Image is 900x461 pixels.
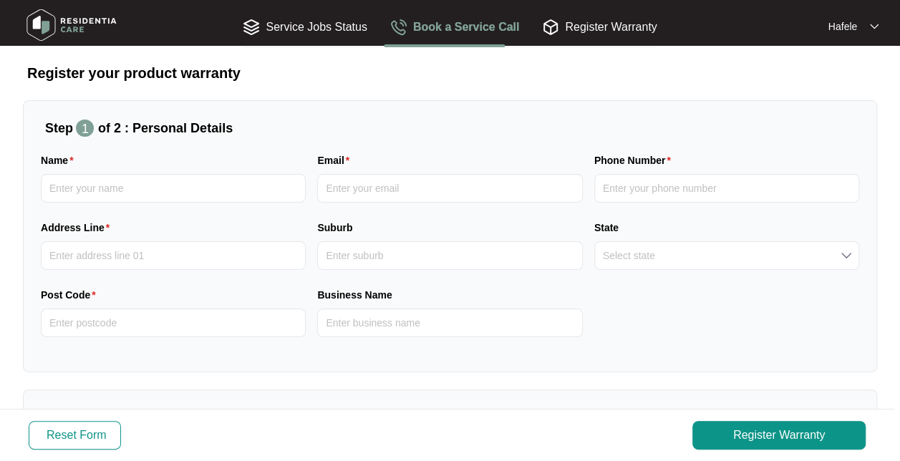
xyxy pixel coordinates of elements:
[45,407,72,427] p: Step
[41,241,306,270] input: Address Line
[243,18,367,36] div: Service Jobs Status
[692,421,866,450] button: Register Warranty
[243,19,260,36] img: Service Jobs Status icon
[41,309,306,337] input: Post Code
[317,153,355,168] label: Email
[542,19,559,36] img: Register Warranty icon
[47,427,107,444] span: Reset Form
[317,309,582,337] input: Business Name
[594,174,859,203] input: Phone Number
[317,220,363,235] label: Suburb
[828,19,857,34] p: Hafele
[21,4,122,47] img: residentia care logo
[317,174,582,203] input: Email
[27,63,877,83] p: Register your product warranty
[41,220,115,235] label: Address Line
[594,153,677,168] label: Phone Number
[29,421,121,450] button: Reset Form
[41,174,306,203] input: Name
[390,19,407,36] img: Book a Service Call icon
[594,220,629,235] label: State
[733,427,825,444] span: Register Warranty
[41,288,102,302] label: Post Code
[98,118,233,138] p: of 2 : Personal Details
[870,23,879,30] img: dropdown arrow
[97,407,221,427] p: of 2 : Product Details
[390,18,520,36] div: Book a Service Call
[41,153,79,168] label: Name
[82,119,88,139] p: 1
[317,241,582,270] input: Suburb
[45,118,73,138] p: Step
[542,18,657,36] div: Register Warranty
[317,288,402,302] label: Business Name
